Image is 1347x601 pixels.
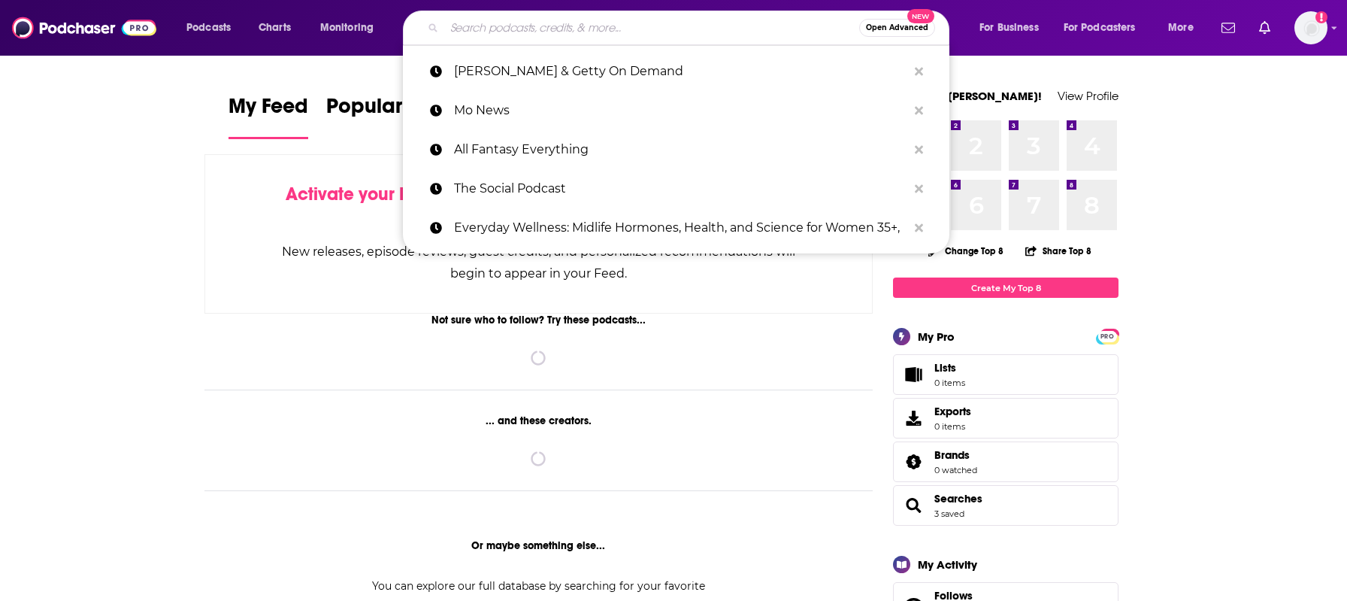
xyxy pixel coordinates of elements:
[934,405,971,418] span: Exports
[893,89,1042,103] a: Welcome [PERSON_NAME]!
[229,93,308,139] a: My Feed
[1025,236,1092,266] button: Share Top 8
[204,314,873,326] div: Not sure who to follow? Try these podcasts...
[1215,15,1241,41] a: Show notifications dropdown
[249,16,300,40] a: Charts
[893,398,1118,439] a: Exports
[866,24,928,32] span: Open Advanced
[1168,17,1194,38] span: More
[918,557,977,572] div: My Activity
[979,17,1039,38] span: For Business
[893,278,1118,298] a: Create My Top 8
[1315,11,1327,23] svg: Add a profile image
[859,19,935,37] button: Open AdvancedNew
[1058,89,1118,103] a: View Profile
[454,52,907,91] p: Armstrong & Getty On Demand
[1253,15,1276,41] a: Show notifications dropdown
[934,361,965,375] span: Lists
[934,361,956,375] span: Lists
[326,93,454,128] span: Popular Feed
[454,91,907,130] p: Mo News
[417,11,964,45] div: Search podcasts, credits, & more...
[1158,16,1212,40] button: open menu
[454,169,907,208] p: The Social Podcast
[229,93,308,128] span: My Feed
[1054,16,1158,40] button: open menu
[934,448,977,462] a: Brands
[893,485,1118,526] span: Searches
[1098,330,1116,341] a: PRO
[320,17,374,38] span: Monitoring
[444,16,859,40] input: Search podcasts, credits, & more...
[204,414,873,427] div: ... and these creators.
[893,442,1118,482] span: Brands
[1294,11,1327,44] button: Show profile menu
[934,508,964,519] a: 3 saved
[893,354,1118,395] a: Lists
[934,421,971,432] span: 0 items
[403,169,949,208] a: The Social Podcast
[969,16,1058,40] button: open menu
[898,408,928,429] span: Exports
[310,16,393,40] button: open menu
[403,208,949,247] a: Everyday Wellness: Midlife Hormones, Health, and Science for Women 35+,
[403,91,949,130] a: Mo News
[403,130,949,169] a: All Fantasy Everything
[286,183,440,205] span: Activate your Feed
[934,492,982,505] a: Searches
[1098,331,1116,342] span: PRO
[898,364,928,385] span: Lists
[1064,17,1136,38] span: For Podcasters
[403,52,949,91] a: [PERSON_NAME] & Getty On Demand
[259,17,291,38] span: Charts
[907,9,934,23] span: New
[898,451,928,472] a: Brands
[176,16,250,40] button: open menu
[898,495,928,516] a: Searches
[934,448,970,462] span: Brands
[204,539,873,552] div: Or maybe something else...
[12,14,156,42] img: Podchaser - Follow, Share and Rate Podcasts
[918,329,955,344] div: My Pro
[1294,11,1327,44] img: User Profile
[280,184,797,227] div: by following Podcasts, Creators, Lists, and other Users!
[454,208,907,247] p: Everyday Wellness: Midlife Hormones, Health, and Science for Women 35+,
[280,241,797,284] div: New releases, episode reviews, guest credits, and personalized recommendations will begin to appe...
[919,241,1013,260] button: Change Top 8
[454,130,907,169] p: All Fantasy Everything
[186,17,231,38] span: Podcasts
[934,465,977,475] a: 0 watched
[934,378,965,388] span: 0 items
[326,93,454,139] a: Popular Feed
[1294,11,1327,44] span: Logged in as sashagoldin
